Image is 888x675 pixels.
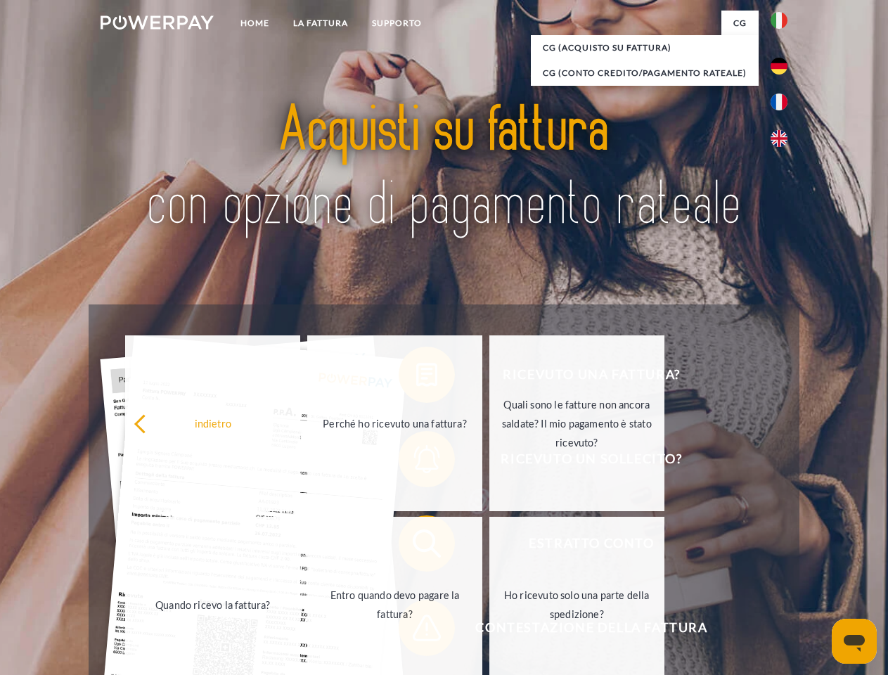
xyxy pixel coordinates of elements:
a: CG (Acquisto su fattura) [531,35,759,60]
a: CG (Conto Credito/Pagamento rateale) [531,60,759,86]
a: Home [229,11,281,36]
iframe: Pulsante per aprire la finestra di messaggistica [832,619,877,664]
img: de [771,58,787,75]
a: CG [721,11,759,36]
a: Supporto [360,11,434,36]
div: Perché ho ricevuto una fattura? [316,413,474,432]
img: title-powerpay_it.svg [134,67,754,269]
img: en [771,130,787,147]
div: Quali sono le fatture non ancora saldate? Il mio pagamento è stato ricevuto? [498,394,656,451]
a: Quali sono le fatture non ancora saldate? Il mio pagamento è stato ricevuto? [489,335,664,511]
div: Quando ricevo la fattura? [134,595,292,614]
img: it [771,12,787,29]
div: indietro [134,413,292,432]
img: fr [771,94,787,110]
div: Ho ricevuto solo una parte della spedizione? [498,586,656,624]
img: logo-powerpay-white.svg [101,15,214,30]
div: Entro quando devo pagare la fattura? [316,586,474,624]
a: LA FATTURA [281,11,360,36]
